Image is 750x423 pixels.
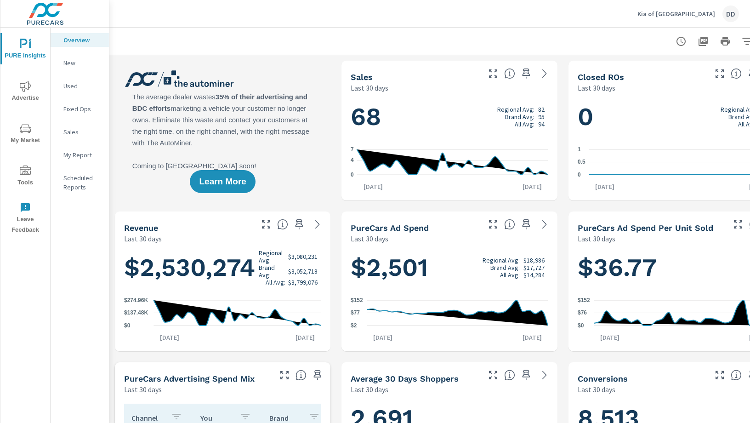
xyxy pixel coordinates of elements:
[538,120,545,128] p: 94
[351,146,354,153] text: 7
[51,56,109,70] div: New
[124,297,148,303] text: $274.96K
[351,252,548,283] h1: $2,501
[504,68,515,79] span: Number of vehicles sold by the dealership over the selected date range. [Source: This data is sou...
[51,33,109,47] div: Overview
[578,223,713,233] h5: PureCars Ad Spend Per Unit Sold
[63,81,102,91] p: Used
[63,35,102,45] p: Overview
[351,157,354,164] text: 4
[578,82,615,93] p: Last 30 days
[486,66,500,81] button: Make Fullscreen
[578,159,585,166] text: 0.5
[722,6,739,22] div: DD
[310,217,325,232] a: See more details in report
[504,219,515,230] span: Total cost of media for all PureCars channels for the selected dealership group over the selected...
[351,297,363,303] text: $152
[63,173,102,192] p: Scheduled Reports
[483,257,520,264] p: Regional Avg:
[3,166,47,188] span: Tools
[500,271,520,279] p: All Avg:
[63,150,102,160] p: My Report
[266,279,285,286] p: All Avg:
[538,106,545,113] p: 82
[131,413,164,423] p: Channel
[292,217,307,232] span: Save this to your personalized report
[594,333,626,342] p: [DATE]
[124,384,162,395] p: Last 30 days
[288,268,318,275] p: $3,052,718
[63,104,102,114] p: Fixed Ops
[51,125,109,139] div: Sales
[523,264,545,271] p: $17,727
[519,217,534,232] span: Save this to your personalized report
[523,271,545,279] p: $14,284
[578,384,615,395] p: Last 30 days
[486,368,500,383] button: Make Fullscreen
[731,68,742,79] span: Number of Repair Orders Closed by the selected dealership group over the selected time range. [So...
[259,249,285,264] p: Regional Avg:
[578,297,590,303] text: $152
[712,368,727,383] button: Make Fullscreen
[731,370,742,381] span: The number of dealer-specified goals completed by a visitor. [Source: This data is provided by th...
[124,322,131,329] text: $0
[578,171,581,178] text: 0
[486,217,500,232] button: Make Fullscreen
[712,66,727,81] button: Make Fullscreen
[124,223,158,233] h5: Revenue
[351,82,388,93] p: Last 30 days
[538,113,545,120] p: 95
[497,106,534,113] p: Regional Avg:
[523,257,545,264] p: $18,986
[269,413,301,423] p: Brand
[367,333,399,342] p: [DATE]
[3,123,47,146] span: My Market
[351,223,429,233] h5: PureCars Ad Spend
[490,264,520,271] p: Brand Avg:
[694,32,712,51] button: "Export Report to PDF"
[259,264,285,279] p: Brand Avg:
[124,233,162,244] p: Last 30 days
[351,171,354,178] text: 0
[63,58,102,68] p: New
[351,374,459,383] h5: Average 30 Days Shoppers
[124,249,321,286] h1: $2,530,274
[537,66,552,81] a: See more details in report
[3,39,47,61] span: PURE Insights
[589,182,621,191] p: [DATE]
[200,413,233,423] p: You
[199,177,246,186] span: Learn More
[351,384,388,395] p: Last 30 days
[351,72,373,82] h5: Sales
[578,374,628,383] h5: Conversions
[537,368,552,383] a: See more details in report
[351,322,357,329] text: $2
[519,66,534,81] span: Save this to your personalized report
[124,310,148,316] text: $137.48K
[516,182,548,191] p: [DATE]
[515,120,534,128] p: All Avg:
[505,113,534,120] p: Brand Avg:
[277,219,288,230] span: Total sales revenue over the selected date range. [Source: This data is sourced from the dealer’s...
[637,10,715,18] p: Kia of [GEOGRAPHIC_DATA]
[51,171,109,194] div: Scheduled Reports
[519,368,534,383] span: Save this to your personalized report
[289,333,321,342] p: [DATE]
[731,217,745,232] button: Make Fullscreen
[190,170,255,193] button: Learn More
[578,146,581,153] text: 1
[351,310,360,316] text: $77
[516,333,548,342] p: [DATE]
[537,217,552,232] a: See more details in report
[3,202,47,235] span: Leave Feedback
[716,32,734,51] button: Print Report
[3,81,47,103] span: Advertise
[578,322,584,329] text: $0
[288,279,318,286] p: $3,799,076
[259,217,273,232] button: Make Fullscreen
[310,368,325,383] span: Save this to your personalized report
[153,333,186,342] p: [DATE]
[578,233,615,244] p: Last 30 days
[351,101,548,132] h1: 68
[51,148,109,162] div: My Report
